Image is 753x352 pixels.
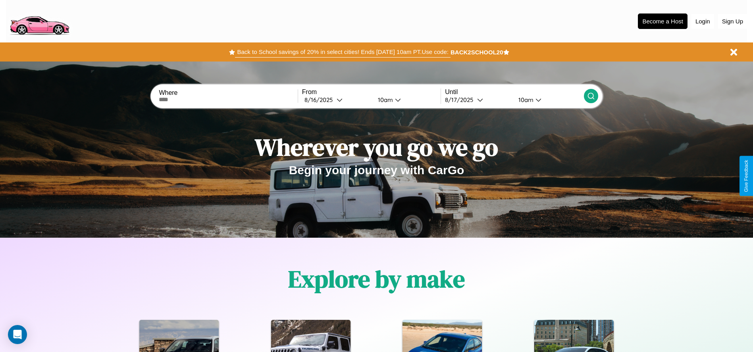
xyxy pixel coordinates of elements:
[512,96,584,104] button: 10am
[445,88,584,96] label: Until
[638,13,688,29] button: Become a Host
[8,325,27,344] div: Open Intercom Messenger
[6,4,73,37] img: logo
[302,96,372,104] button: 8/16/2025
[159,89,297,96] label: Where
[445,96,477,104] div: 8 / 17 / 2025
[302,88,441,96] label: From
[743,160,749,192] div: Give Feedback
[372,96,441,104] button: 10am
[304,96,337,104] div: 8 / 16 / 2025
[691,14,714,29] button: Login
[718,14,747,29] button: Sign Up
[235,46,450,58] button: Back to School savings of 20% in select cities! Ends [DATE] 10am PT.Use code:
[514,96,535,104] div: 10am
[451,49,503,56] b: BACK2SCHOOL20
[374,96,395,104] div: 10am
[288,263,465,295] h1: Explore by make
